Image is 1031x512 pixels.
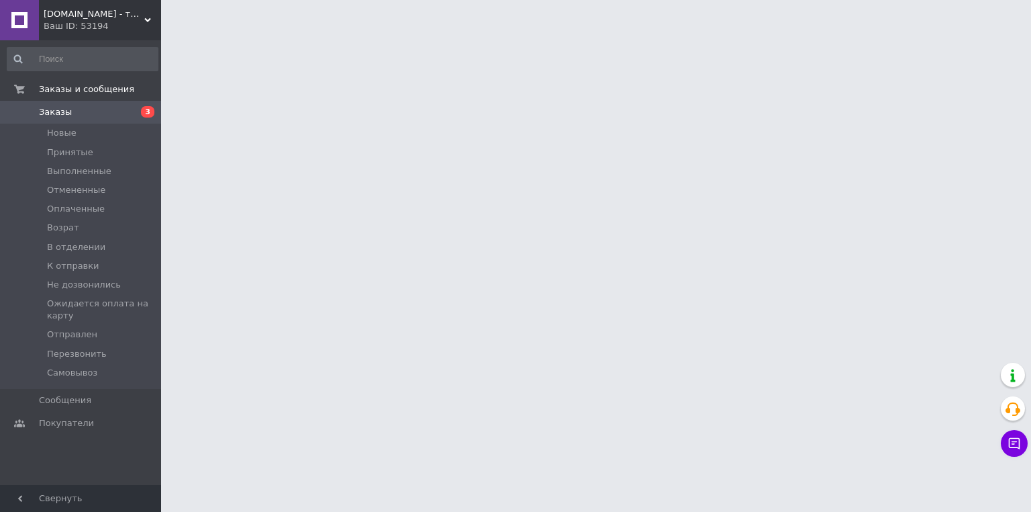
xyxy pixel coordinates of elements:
span: Принятые [47,146,93,159]
span: Новые [47,127,77,139]
span: В отделении [47,241,105,253]
span: Самовывоз [47,367,97,379]
span: diamarket.com.ua - товары для диабетиков [44,8,144,20]
span: К отправки [47,260,99,272]
span: Отмененные [47,184,105,196]
span: Оплаченные [47,203,105,215]
span: 3 [141,106,154,118]
span: Покупатели [39,417,94,429]
span: Выполненные [47,165,111,177]
span: Перезвонить [47,348,107,360]
span: Ожидается оплата на карту [47,298,157,322]
button: Чат с покупателем [1001,430,1028,457]
span: Заказы и сообщения [39,83,134,95]
span: Возрат [47,222,79,234]
span: Отправлен [47,329,97,341]
div: Ваш ID: 53194 [44,20,161,32]
input: Поиск [7,47,158,71]
span: Не дозвонились [47,279,121,291]
span: Сообщения [39,394,91,407]
span: Заказы [39,106,72,118]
